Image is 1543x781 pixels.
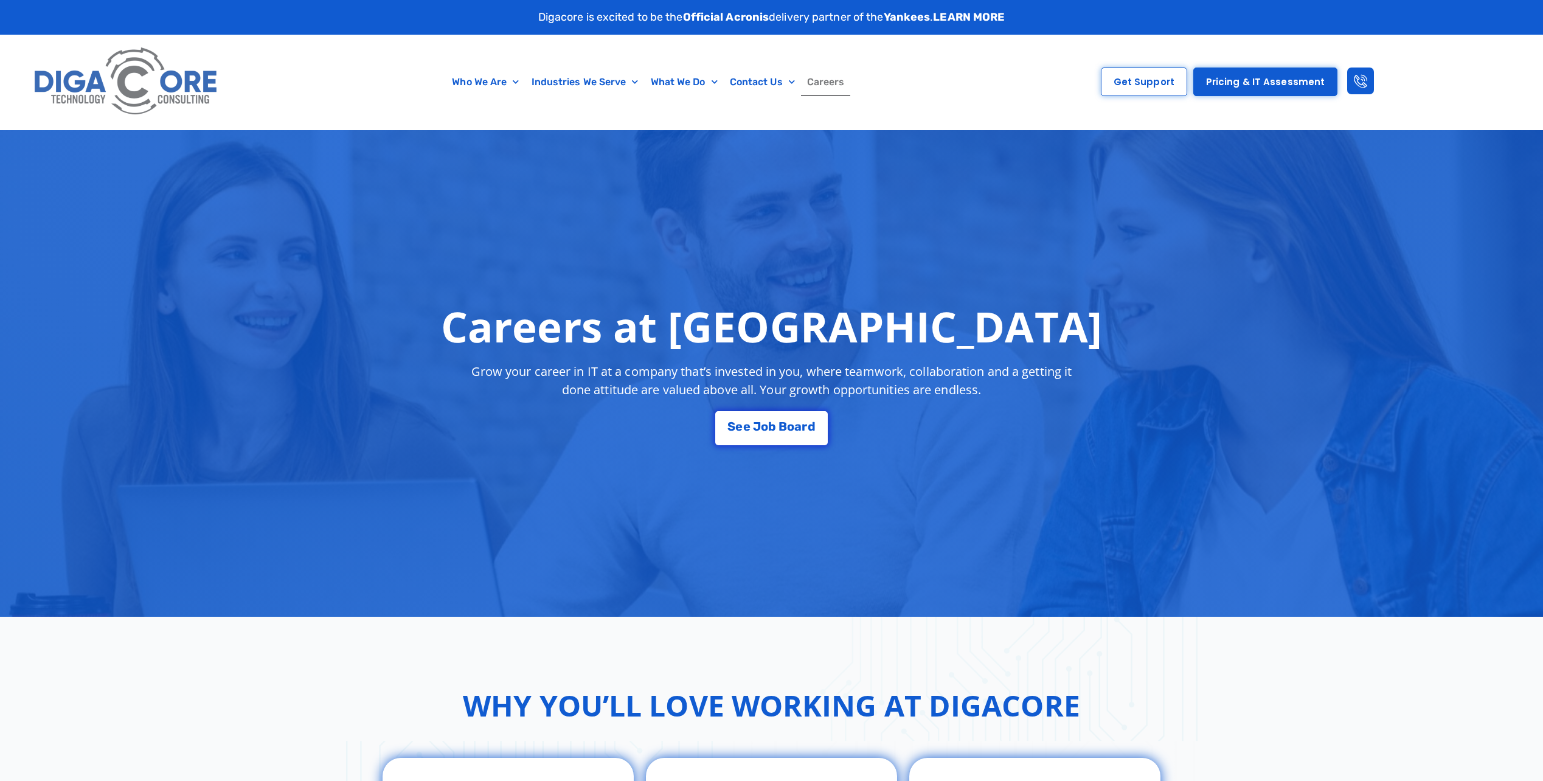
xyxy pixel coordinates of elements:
[787,420,794,432] span: o
[645,68,724,96] a: What We Do
[778,420,787,432] span: B
[768,420,776,432] span: b
[460,363,1083,399] p: Grow your career in IT at a company that’s invested in you, where teamwork, collaboration and a g...
[884,10,931,24] strong: Yankees
[1193,68,1337,96] a: Pricing & IT Assessment
[446,68,525,96] a: Who We Are
[727,420,735,432] span: S
[802,420,807,432] span: r
[1206,77,1325,86] span: Pricing & IT Assessment
[683,10,769,24] strong: Official Acronis
[463,684,1080,727] h2: Why You’ll Love Working at Digacore
[794,420,802,432] span: a
[761,420,768,432] span: o
[29,41,224,123] img: Digacore logo 1
[1101,68,1187,96] a: Get Support
[538,9,1005,26] p: Digacore is excited to be the delivery partner of the .
[525,68,645,96] a: Industries We Serve
[801,68,851,96] a: Careers
[753,420,761,432] span: J
[808,420,816,432] span: d
[735,420,743,432] span: e
[933,10,1005,24] a: LEARN MORE
[441,302,1102,350] h1: Careers at [GEOGRAPHIC_DATA]
[743,420,751,432] span: e
[715,411,827,445] a: See Job Board
[297,68,999,96] nav: Menu
[724,68,801,96] a: Contact Us
[1114,77,1174,86] span: Get Support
